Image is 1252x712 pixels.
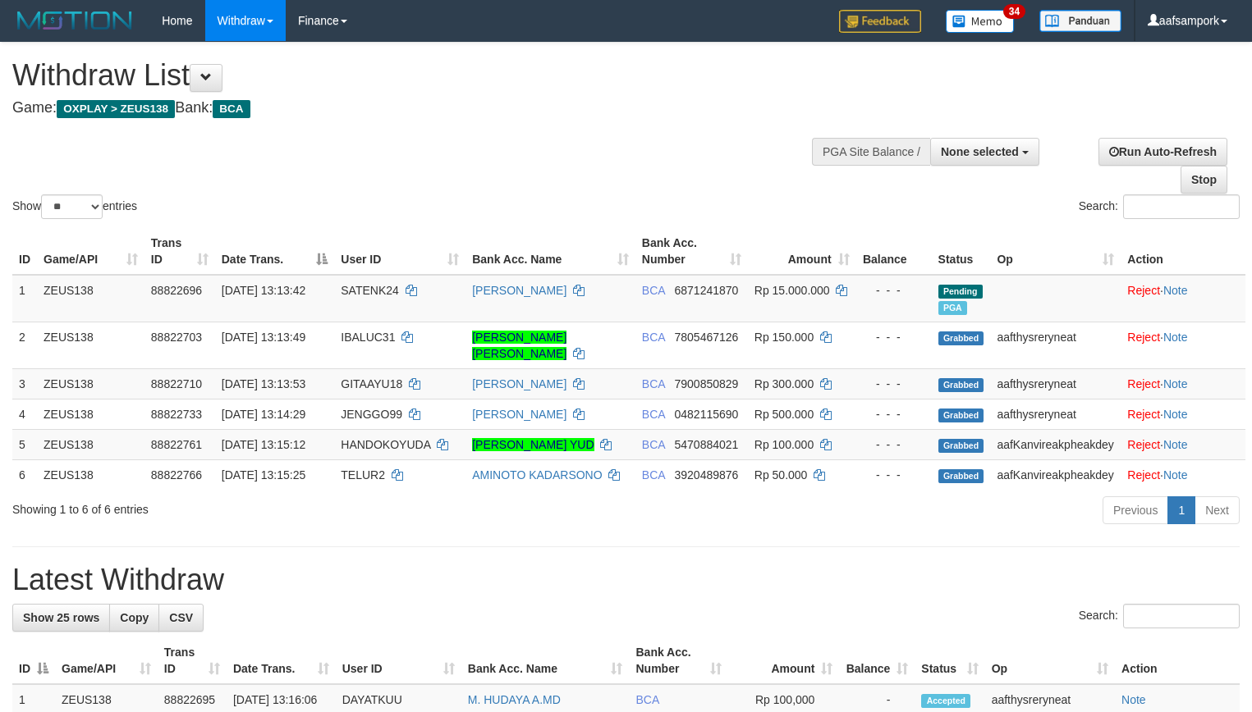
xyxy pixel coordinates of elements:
select: Showentries [41,194,103,219]
span: [DATE] 13:14:29 [222,408,305,421]
td: aafKanvireakpheakdey [990,429,1121,459]
a: [PERSON_NAME] [472,284,566,297]
th: Trans ID: activate to sort column ascending [158,637,227,684]
span: Pending [938,285,983,299]
th: Op: activate to sort column ascending [990,228,1121,275]
a: 1 [1167,496,1195,524]
div: - - - [863,329,925,345]
span: GITAAYU18 [341,377,402,390]
td: ZEUS138 [37,368,144,399]
span: None selected [941,145,1019,158]
td: aafthysreryneat [990,322,1121,368]
span: BCA [642,331,665,344]
td: 5 [12,429,37,459]
a: Note [1121,693,1146,706]
div: Showing 1 to 6 of 6 entries [12,495,509,518]
div: - - - [863,467,925,483]
td: 6 [12,459,37,490]
span: [DATE] 13:13:42 [222,284,305,297]
a: AMINOTO KADARSONO [472,468,602,482]
th: ID: activate to sort column descending [12,637,55,684]
td: 4 [12,399,37,429]
th: Status [932,228,991,275]
td: ZEUS138 [37,459,144,490]
a: [PERSON_NAME] YUD [472,438,594,451]
span: Copy 3920489876 to clipboard [675,468,739,482]
span: IBALUC31 [341,331,395,344]
a: Reject [1127,468,1160,482]
td: 3 [12,368,37,399]
span: 88822761 [151,438,202,451]
th: Op: activate to sort column ascending [985,637,1115,684]
td: · [1121,322,1245,368]
a: Note [1163,284,1188,297]
th: ID [12,228,37,275]
label: Search: [1079,194,1240,219]
span: 88822696 [151,284,202,297]
label: Search: [1079,604,1240,628]
a: Reject [1127,438,1160,451]
td: · [1121,459,1245,490]
a: Next [1195,496,1240,524]
th: Balance [856,228,932,275]
span: 88822710 [151,377,202,390]
span: Rp 50.000 [754,468,808,482]
a: Note [1163,331,1188,344]
span: 88822766 [151,468,202,482]
span: Accepted [921,694,970,708]
span: Grabbed [938,378,984,392]
a: Reject [1127,284,1160,297]
span: Show 25 rows [23,611,99,624]
div: - - - [863,376,925,392]
input: Search: [1123,604,1240,628]
th: Bank Acc. Number: activate to sort column ascending [635,228,748,275]
span: Rp 15.000.000 [754,284,830,297]
span: Rp 100.000 [754,438,814,451]
a: Reject [1127,408,1160,421]
td: 1 [12,275,37,322]
div: PGA Site Balance / [812,138,930,166]
td: · [1121,275,1245,322]
span: 88822703 [151,331,202,344]
th: Action [1115,637,1240,684]
a: [PERSON_NAME] [472,408,566,421]
span: Rp 500.000 [754,408,814,421]
th: User ID: activate to sort column ascending [334,228,465,275]
th: Game/API: activate to sort column ascending [55,637,158,684]
span: Copy 0482115690 to clipboard [675,408,739,421]
a: M. HUDAYA A.MD [468,693,561,706]
span: BCA [642,408,665,421]
a: Reject [1127,377,1160,390]
span: HANDOKOYUDA [341,438,430,451]
td: · [1121,429,1245,459]
span: Copy [120,611,149,624]
th: Status: activate to sort column ascending [915,637,984,684]
td: · [1121,399,1245,429]
span: BCA [642,468,665,482]
button: None selected [930,138,1039,166]
a: Note [1163,468,1188,482]
span: 88822733 [151,408,202,421]
span: TELUR2 [341,468,385,482]
span: OXPLAY > ZEUS138 [57,100,175,118]
span: [DATE] 13:13:53 [222,377,305,390]
span: BCA [213,100,250,118]
a: Note [1163,408,1188,421]
td: aafKanvireakpheakdey [990,459,1121,490]
span: Grabbed [938,469,984,483]
a: Reject [1127,331,1160,344]
th: Date Trans.: activate to sort column descending [215,228,335,275]
span: BCA [642,438,665,451]
th: Amount: activate to sort column ascending [728,637,839,684]
div: - - - [863,406,925,422]
img: Button%20Memo.svg [946,10,1015,33]
td: 2 [12,322,37,368]
img: panduan.png [1039,10,1121,32]
a: Show 25 rows [12,604,110,632]
span: [DATE] 13:13:49 [222,331,305,344]
td: aafthysreryneat [990,368,1121,399]
span: JENGGO99 [341,408,402,421]
a: Stop [1181,166,1227,194]
span: [DATE] 13:15:12 [222,438,305,451]
span: Rp 150.000 [754,331,814,344]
